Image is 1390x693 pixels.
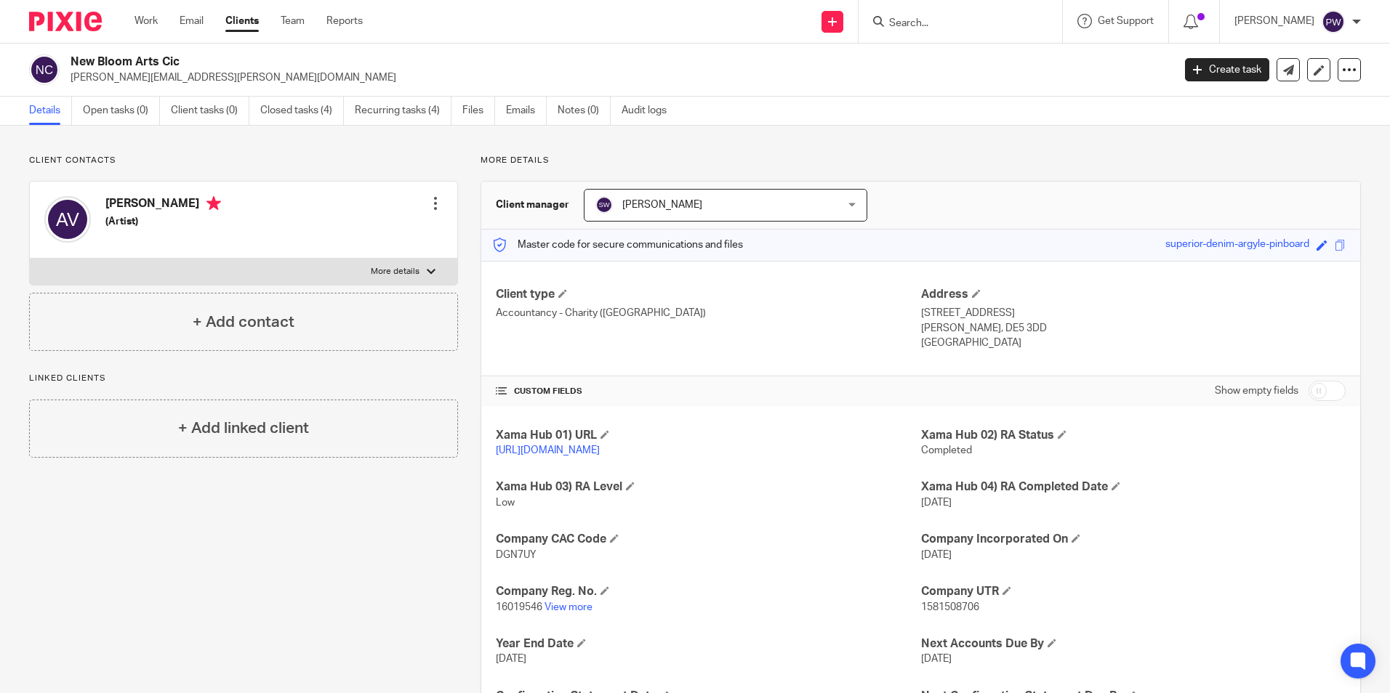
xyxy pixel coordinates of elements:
p: Client contacts [29,155,458,166]
a: Emails [506,97,547,125]
img: Pixie [29,12,102,31]
h4: Xama Hub 04) RA Completed Date [921,479,1346,495]
h2: New Bloom Arts Cic [71,54,944,70]
a: Clients [225,14,259,28]
h4: Next Accounts Due By [921,636,1346,652]
h4: Company Incorporated On [921,532,1346,547]
p: [PERSON_NAME] [1234,14,1314,28]
h4: Client type [496,287,920,302]
h4: Xama Hub 01) URL [496,428,920,443]
p: [PERSON_NAME][EMAIL_ADDRESS][PERSON_NAME][DOMAIN_NAME] [71,70,1163,85]
span: 1581508706 [921,602,979,612]
h4: CUSTOM FIELDS [496,386,920,397]
span: [PERSON_NAME] [622,200,702,210]
p: [PERSON_NAME], DE5 3DD [921,321,1346,336]
p: Accountancy - Charity ([GEOGRAPHIC_DATA]) [496,306,920,320]
img: svg%3E [29,54,60,85]
p: Master code for secure communications and files [492,238,743,252]
i: Primary [206,196,221,211]
a: Audit logs [622,97,678,125]
a: [URL][DOMAIN_NAME] [496,445,600,455]
h4: Company UTR [921,584,1346,599]
div: superior-denim-argyle-pinboard [1165,237,1309,254]
a: Client tasks (0) [171,97,249,125]
h3: Client manager [496,198,569,212]
p: [GEOGRAPHIC_DATA] [921,336,1346,350]
span: 16019546 [496,602,542,612]
h4: + Add linked client [178,417,309,439]
a: Team [281,14,305,28]
p: More details [371,266,419,277]
a: Details [29,97,72,125]
p: [STREET_ADDRESS] [921,306,1346,320]
a: Reports [326,14,363,28]
a: Email [180,14,204,28]
span: Completed [921,445,972,455]
span: [DATE] [496,654,526,664]
h4: Company CAC Code [496,532,920,547]
a: Notes (0) [558,97,611,125]
a: Files [462,97,495,125]
h4: Year End Date [496,636,920,652]
span: [DATE] [921,498,952,508]
p: More details [481,155,1361,166]
h5: (Artist) [105,214,221,229]
input: Search [888,17,1019,31]
a: View more [545,602,592,612]
h4: Company Reg. No. [496,584,920,599]
a: Work [134,14,158,28]
h4: Xama Hub 02) RA Status [921,428,1346,443]
label: Show empty fields [1215,384,1298,398]
span: DGN7UY [496,550,537,560]
a: Recurring tasks (4) [355,97,451,125]
span: [DATE] [921,550,952,560]
a: Create task [1185,58,1269,81]
img: svg%3E [44,196,91,243]
h4: Address [921,287,1346,302]
span: [DATE] [921,654,952,664]
a: Closed tasks (4) [260,97,344,125]
h4: + Add contact [193,311,294,333]
p: Linked clients [29,373,458,384]
img: svg%3E [1322,10,1345,33]
h4: Xama Hub 03) RA Level [496,479,920,495]
a: Open tasks (0) [83,97,160,125]
h4: [PERSON_NAME] [105,196,221,214]
span: Low [496,498,515,508]
img: svg%3E [595,196,613,214]
span: Get Support [1098,16,1154,26]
